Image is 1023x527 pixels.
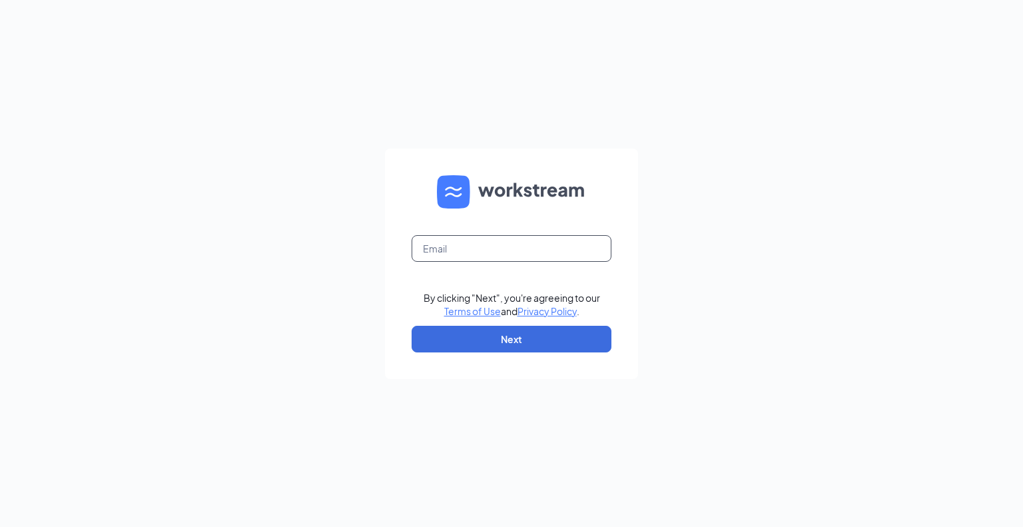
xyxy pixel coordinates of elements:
a: Terms of Use [444,305,501,317]
input: Email [412,235,611,262]
div: By clicking "Next", you're agreeing to our and . [424,291,600,318]
button: Next [412,326,611,352]
a: Privacy Policy [517,305,577,317]
img: WS logo and Workstream text [437,175,586,209]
